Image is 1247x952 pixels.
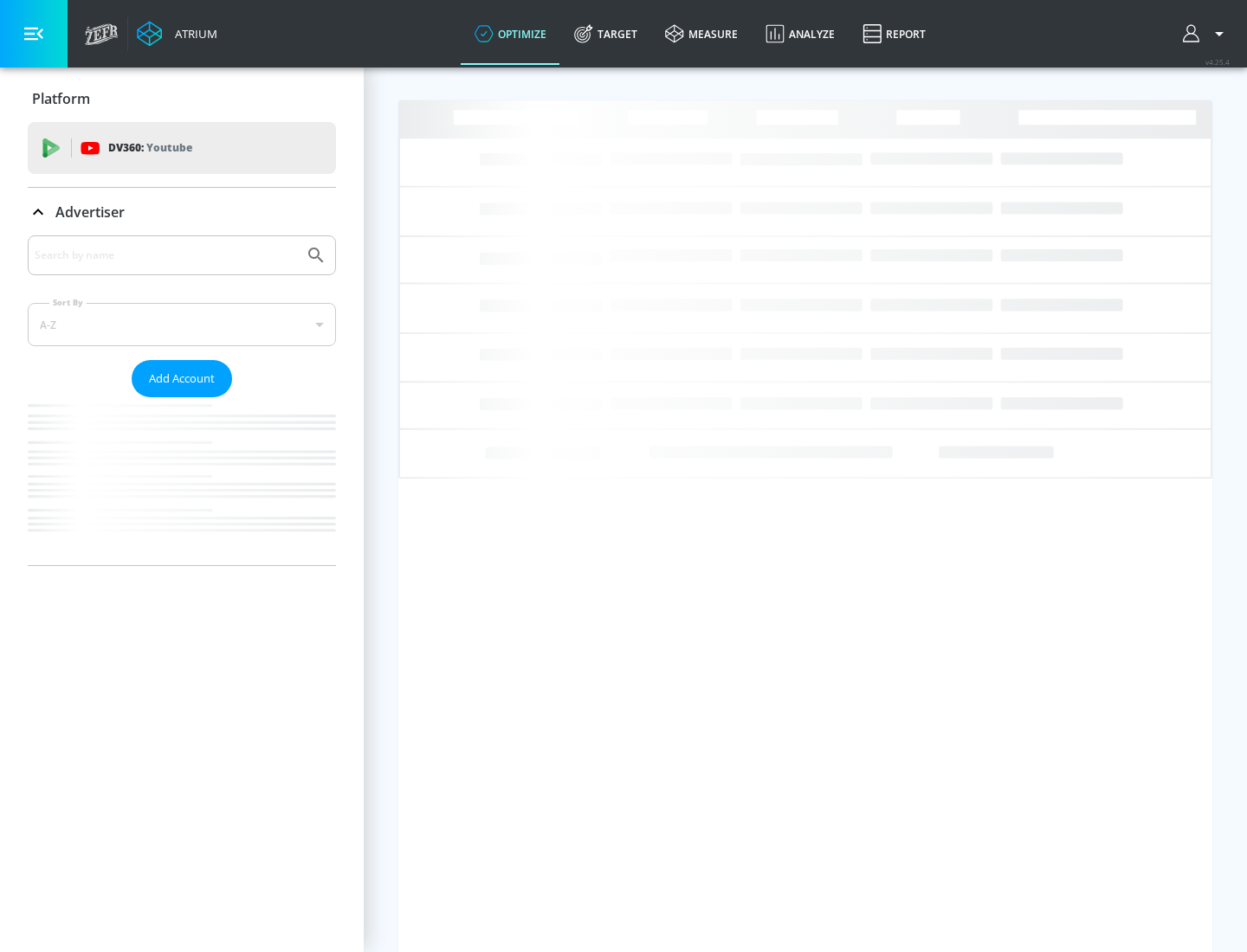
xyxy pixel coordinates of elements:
a: optimize [461,3,560,65]
nav: list of Advertiser [28,397,336,565]
p: Youtube [146,138,192,157]
span: Add Account [149,369,215,389]
a: Target [560,3,651,65]
a: Analyze [752,3,849,65]
input: Search by name [35,244,297,267]
a: Report [849,3,940,65]
div: DV360: Youtube [28,122,336,174]
div: Advertiser [28,188,336,236]
p: Platform [32,89,90,108]
a: measure [651,3,752,65]
p: Advertiser [55,203,125,222]
button: Add Account [132,360,232,397]
div: Atrium [168,26,217,42]
div: Platform [28,74,336,123]
div: Advertiser [28,235,336,565]
div: A-Z [28,303,336,346]
label: Sort By [49,297,87,308]
a: Atrium [137,21,217,47]
p: DV360: [108,138,192,158]
span: v 4.25.4 [1205,57,1230,67]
